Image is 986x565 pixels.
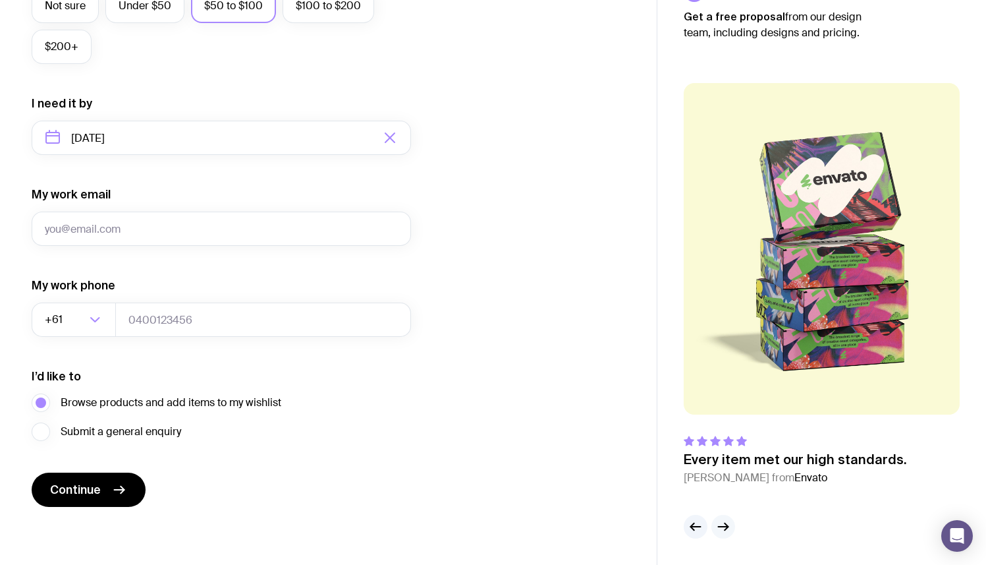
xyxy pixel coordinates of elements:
label: My work phone [32,278,115,293]
label: I’d like to [32,369,81,384]
label: My work email [32,187,111,202]
div: Open Intercom Messenger [941,520,973,552]
p: from our design team, including designs and pricing. [684,9,881,41]
span: Browse products and add items to my wishlist [61,395,281,411]
span: Submit a general enquiry [61,424,181,440]
strong: Get a free proposal [684,11,785,22]
label: $200+ [32,30,92,64]
input: Search for option [65,303,86,337]
button: Continue [32,473,146,507]
div: Search for option [32,303,116,337]
span: +61 [45,303,65,337]
cite: [PERSON_NAME] from [684,470,907,486]
input: you@email.com [32,212,411,246]
label: I need it by [32,96,92,111]
span: Envato [794,471,827,485]
input: 0400123456 [115,303,411,337]
p: Every item met our high standards. [684,452,907,467]
span: Continue [50,482,101,498]
input: Select a target date [32,121,411,155]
